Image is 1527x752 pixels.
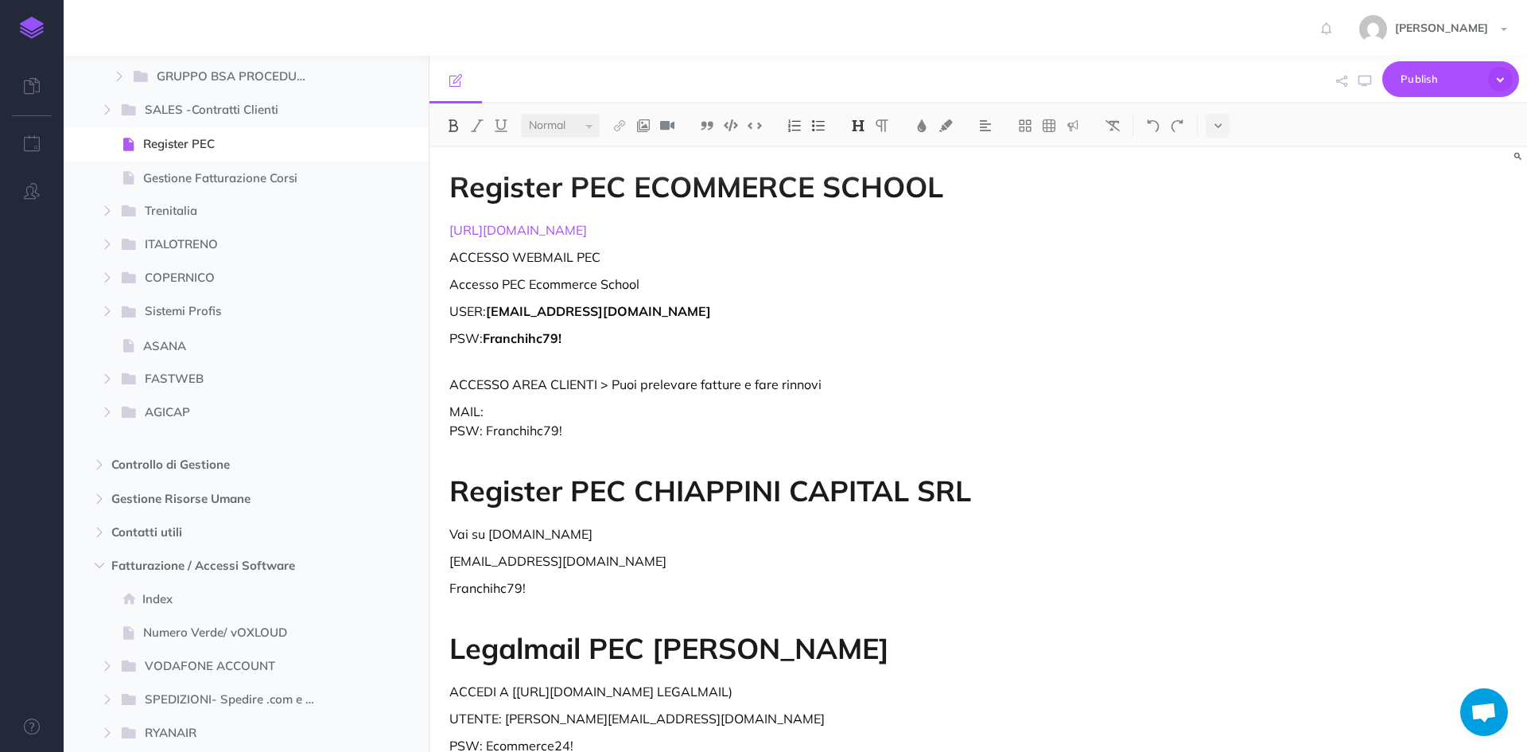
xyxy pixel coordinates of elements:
span: AGICAP [145,403,309,423]
img: Undo [1146,119,1160,132]
span: FASTWEB [145,369,309,390]
span: COPERNICO [145,268,309,289]
span: Publish [1401,67,1480,92]
span: Contatti utili [111,523,313,542]
span: Controllo di Gestione [111,455,313,474]
span: Gestione Fatturazione Corsi [143,169,333,188]
img: Text color button [915,119,929,132]
span: ASANA [143,337,333,356]
img: Paragraph button [875,119,889,132]
img: Headings dropdown button [851,119,865,132]
span: SALES -Contratti Clienti [145,100,309,121]
p: MAIL: PSW: Franchihc79! [449,402,1178,440]
img: Alignment dropdown menu button [978,119,993,132]
p: [EMAIL_ADDRESS][DOMAIN_NAME] [449,551,1178,571]
span: [PERSON_NAME] [1387,21,1496,35]
strong: Register PEC ECOMMERCE SCHOOL [449,169,943,205]
span: Trenitalia [145,201,309,222]
img: Unordered list button [811,119,826,132]
p: PSW: [449,329,1178,367]
img: Blockquote button [700,119,714,132]
span: Gestione Risorse Umane [111,489,313,508]
img: logo-mark.svg [20,17,44,39]
span: Sistemi Profis [145,302,309,322]
img: Add video button [660,119,674,132]
span: Numero Verde/ vOXLOUD [143,623,333,642]
img: Bold button [446,119,460,132]
span: Index [142,590,333,609]
img: Underline button [494,119,508,132]
img: Italic button [470,119,484,132]
strong: [EMAIL_ADDRESS][DOMAIN_NAME] [486,303,711,319]
img: Ordered list button [787,119,802,132]
strong: Register PEC CHIAPPINI CAPITAL SRL [449,473,971,508]
img: Redo [1170,119,1184,132]
p: Vai su [DOMAIN_NAME] [449,524,1178,544]
p: USER: [449,302,1178,321]
a: Aprire la chat [1460,688,1508,736]
p: ACCEDI A [[URL][DOMAIN_NAME] LEGALMAIL) [449,682,1178,701]
img: 773ddf364f97774a49de44848d81cdba.jpg [1359,15,1387,43]
span: Register PEC [143,134,333,154]
p: Accesso PEC Ecommerce School [449,275,1178,294]
img: Inline code button [748,119,762,131]
img: Clear styles button [1105,119,1120,132]
img: Callout dropdown menu button [1066,119,1080,132]
span: GRUPPO BSA PROCEDURA [157,67,319,88]
p: ACCESSO AREA CLIENTI > Puoi prelevare fatture e fare rinnovi [449,375,1178,394]
span: RYANAIR [145,723,309,744]
img: Text background color button [938,119,953,132]
span: SPEDIZIONI- Spedire .com e UPS [145,690,335,711]
strong: Franchihc79! [483,330,561,346]
img: Create table button [1042,119,1056,132]
img: Link button [612,119,627,132]
img: Code block button [724,119,738,131]
button: Publish [1382,61,1519,97]
a: [URL][DOMAIN_NAME] [449,222,587,238]
span: VODAFONE ACCOUNT [145,657,309,677]
span: ITALOTRENO [145,235,309,255]
p: ACCESSO WEBMAIL PEC [449,247,1178,267]
p: Franchihc79! [449,579,1178,598]
p: UTENTE: [PERSON_NAME][EMAIL_ADDRESS][DOMAIN_NAME] [449,709,1178,728]
span: Fatturazione / Accessi Software [111,556,313,575]
strong: Legalmail PEC [PERSON_NAME] [449,630,889,666]
img: Add image button [636,119,651,132]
